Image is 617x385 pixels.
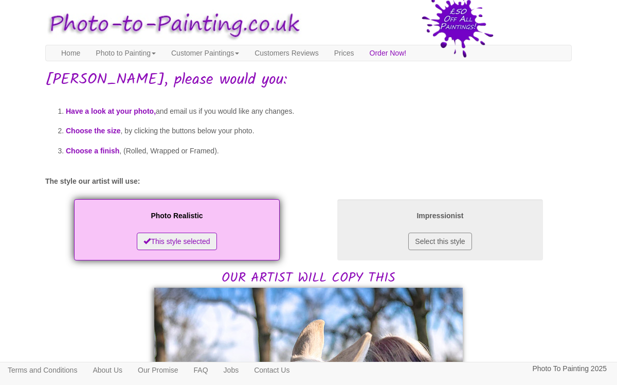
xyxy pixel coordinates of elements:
[40,5,303,45] img: Photo to Painting
[348,209,533,222] p: Impressionist
[45,72,572,89] h1: [PERSON_NAME], please would you:
[88,45,164,61] a: Photo to Painting
[66,141,572,161] li: , (Rolled, Wrapped or Framed).
[85,362,130,378] a: About Us
[66,147,119,155] span: Choose a finish
[66,127,121,135] span: Choose the size
[66,121,572,141] li: , by clicking the buttons below your photo.
[84,209,269,222] p: Photo Realistic
[216,362,247,378] a: Jobs
[137,233,216,250] button: This style selected
[164,45,247,61] a: Customer Paintings
[246,362,297,378] a: Contact Us
[66,107,156,115] span: Have a look at your photo,
[532,362,607,375] p: Photo To Painting 2025
[186,362,216,378] a: FAQ
[130,362,186,378] a: Our Promise
[45,176,140,186] label: The style our artist will use:
[247,45,326,61] a: Customers Reviews
[66,101,572,121] li: and email us if you would like any changes.
[326,45,362,61] a: Prices
[53,45,88,61] a: Home
[362,45,414,61] a: Order Now!
[45,197,572,285] h2: OUR ARTIST WILL COPY THIS
[408,233,471,250] button: Select this style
